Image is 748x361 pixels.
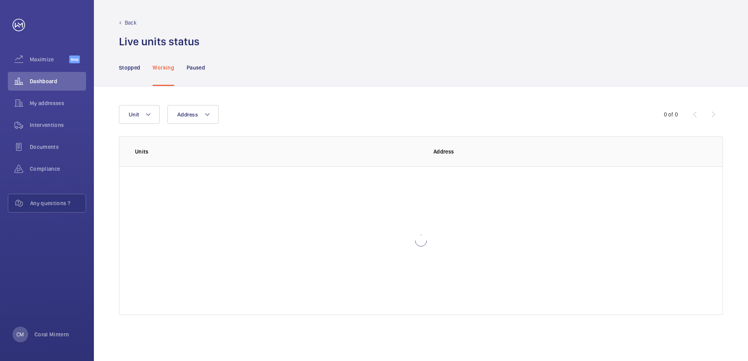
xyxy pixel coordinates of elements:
span: Dashboard [30,77,86,85]
span: Any questions ? [30,199,86,207]
p: Paused [187,64,205,71]
span: My addresses [30,99,86,107]
span: Beta [69,55,80,63]
p: CM [16,331,24,338]
span: Documents [30,143,86,151]
span: Maximize [30,55,69,63]
p: Units [135,148,421,155]
span: Interventions [30,121,86,129]
button: Address [167,105,219,124]
p: Back [125,19,137,27]
div: 0 of 0 [664,111,678,118]
h1: Live units status [119,34,200,49]
button: Unit [119,105,160,124]
span: Address [177,111,198,118]
p: Working [153,64,174,71]
span: Compliance [30,165,86,173]
span: Unit [129,111,139,118]
p: Stopped [119,64,140,71]
p: Address [433,148,707,155]
p: Coral Mintern [34,331,69,338]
